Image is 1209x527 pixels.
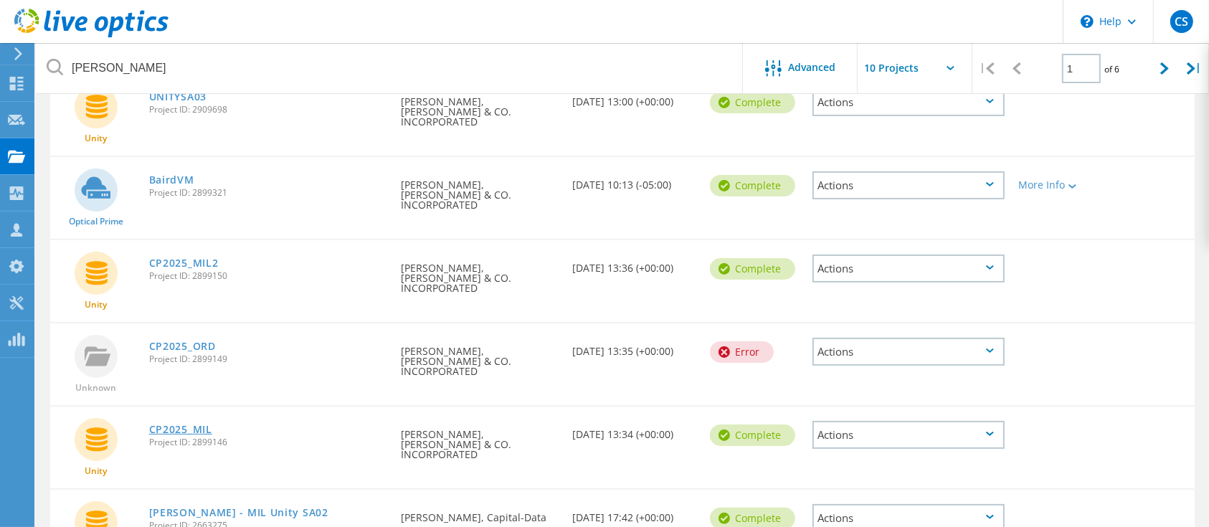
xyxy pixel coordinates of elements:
a: CP2025_MIL [149,424,212,435]
a: CP2025_ORD [149,341,216,351]
span: Project ID: 2899149 [149,355,387,364]
div: Actions [812,88,1004,116]
div: [PERSON_NAME], [PERSON_NAME] & CO. INCORPORATED [394,240,565,308]
div: Complete [710,175,795,196]
a: CP2025_MIL2 [149,258,219,268]
div: More Info [1019,180,1096,190]
div: Complete [710,258,795,280]
div: Complete [710,92,795,113]
div: Actions [812,255,1004,283]
div: Error [710,341,774,363]
span: Project ID: 2899321 [149,189,387,197]
span: Unity [85,300,107,309]
div: | [972,43,1002,94]
div: [PERSON_NAME], [PERSON_NAME] & CO. INCORPORATED [394,74,565,141]
div: Actions [812,338,1004,366]
div: Complete [710,424,795,446]
a: Live Optics Dashboard [14,30,169,40]
span: Project ID: 2899150 [149,272,387,280]
span: Project ID: 2909698 [149,105,387,114]
span: CS [1175,16,1188,27]
a: UNITYSA03 [149,92,207,102]
div: [PERSON_NAME], [PERSON_NAME] & CO. INCORPORATED [394,407,565,474]
div: [DATE] 13:34 (+00:00) [565,407,703,454]
div: [DATE] 13:35 (+00:00) [565,323,703,371]
span: Optical Prime [69,217,123,226]
span: of 6 [1104,63,1119,75]
span: Unity [85,134,107,143]
div: Actions [812,421,1004,449]
div: [DATE] 10:13 (-05:00) [565,157,703,204]
a: BairdVM [149,175,194,185]
input: Search projects by name, owner, ID, company, etc [36,43,744,93]
svg: \n [1081,15,1094,28]
div: [PERSON_NAME], [PERSON_NAME] & CO. INCORPORATED [394,323,565,391]
div: | [1180,43,1209,94]
span: Advanced [789,62,836,72]
div: [PERSON_NAME], [PERSON_NAME] & CO. INCORPORATED [394,157,565,224]
span: Unknown [75,384,116,392]
div: [DATE] 13:36 (+00:00) [565,240,703,288]
span: Unity [85,467,107,475]
div: Actions [812,171,1004,199]
a: [PERSON_NAME] - MIL Unity SA02 [149,508,328,518]
span: Project ID: 2899146 [149,438,387,447]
